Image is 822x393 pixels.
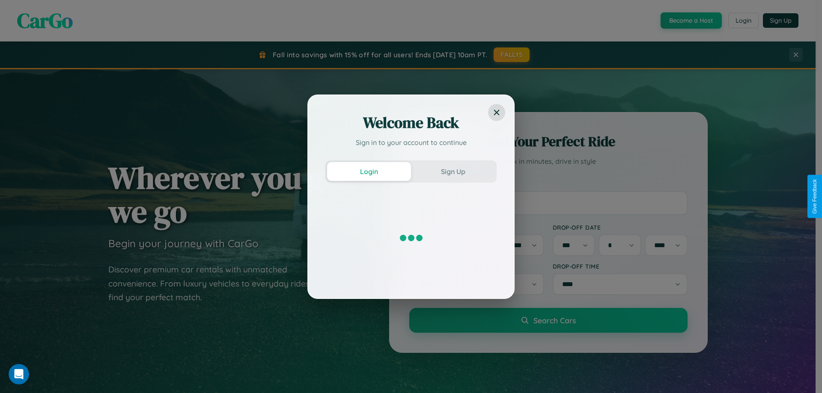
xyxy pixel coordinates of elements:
h2: Welcome Back [325,112,497,133]
div: Give Feedback [812,179,818,214]
iframe: Intercom live chat [9,364,29,384]
button: Login [327,162,411,181]
button: Sign Up [411,162,495,181]
p: Sign in to your account to continue [325,137,497,148]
